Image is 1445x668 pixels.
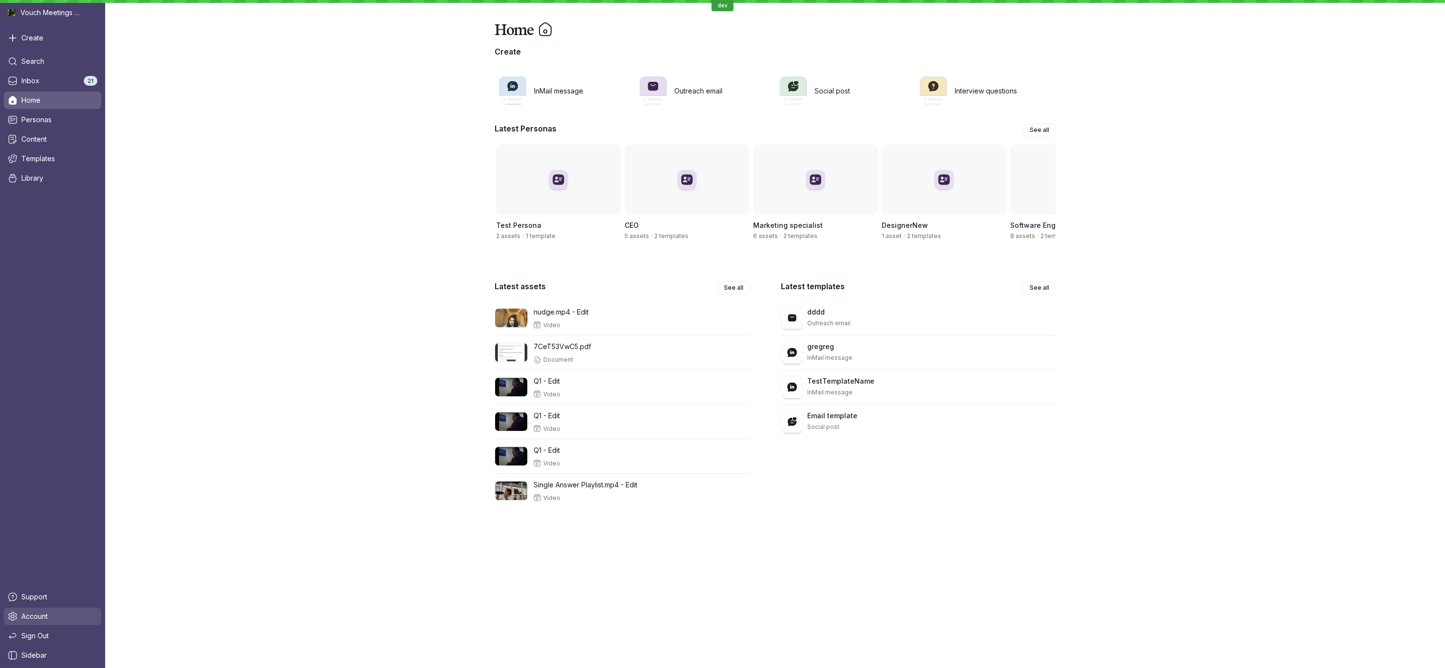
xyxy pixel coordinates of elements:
span: Templates [21,154,55,164]
a: Q1 - EditVideo [495,370,750,404]
span: 2 templates [1040,232,1074,240]
a: Personas [4,111,101,129]
p: Video [541,494,560,502]
a: Test Persona2 assets·1 template [495,143,619,252]
a: Inbox21 [4,72,101,90]
a: Social post [775,72,909,110]
img: 1755474209521_poster.0000001.jpg [495,446,528,465]
span: 2 templates [654,232,688,240]
a: Outreach email [635,72,769,110]
p: Latest templates [781,281,845,291]
span: Sidebar [21,650,47,660]
span: Support [21,592,47,602]
a: ddddOutreach email [781,301,1056,335]
p: Latest assets [495,281,546,291]
p: InMail message [807,387,852,398]
img: de2aa272-0f85-475f-860a-be0e91344ef2-thumbnail.png [495,343,528,362]
a: Search [4,53,101,70]
p: dddd [807,307,825,317]
a: Email templateSocial post [781,405,1056,439]
span: · [1035,232,1040,240]
p: Q1 - Edit [534,376,560,387]
p: Q1 - Edit [534,410,560,421]
span: Vouch Meetings Demo [20,8,83,18]
span: · [649,232,654,240]
a: Q1 - EditVideo [495,439,750,473]
a: TestTemplateNameInMail message [781,370,1056,404]
a: Support [4,588,101,606]
img: 1755474268363_poster.0000001.jpg [495,412,528,431]
p: Outreach email [807,317,851,329]
p: Video [541,321,560,329]
a: See all [1023,124,1056,136]
p: Video [541,390,560,398]
a: Home [4,92,101,109]
span: 5 assets [625,232,649,240]
a: Library [4,169,101,187]
span: 2 templates [783,232,817,240]
span: 1 asset [882,232,902,240]
a: Software Engineer8 assets·2 templates [1009,143,1133,252]
h3: InMail message [534,86,583,96]
p: Document [541,356,573,364]
p: 7CeT53VwC5.pdf [534,341,591,352]
a: nudge.mp4 - EditVideo [495,301,750,335]
p: Video [541,425,560,433]
p: Social post [807,421,839,433]
p: gregreg [807,341,834,352]
a: Interview questions [915,72,1050,110]
span: · [520,232,526,240]
span: · [778,232,783,240]
span: Library [21,173,43,183]
span: Marketing specialist [753,221,823,229]
a: Templates [4,150,101,167]
span: Sign Out [21,631,49,641]
span: Content [21,134,47,144]
a: Sign Out [4,627,101,645]
span: See all [1030,283,1049,293]
a: CEO5 assets·2 templates [623,143,748,252]
span: Search [21,56,44,66]
a: gregregInMail message [781,335,1056,370]
a: Single Answer Playlist.mp4 - EditVideo [495,474,750,508]
p: InMail message [807,352,852,364]
a: Marketing specialist6 assets·2 templates [752,143,876,252]
p: Q1 - Edit [534,445,560,456]
a: See all [1023,281,1056,294]
div: Home [495,19,1056,39]
h3: Outreach email [674,86,722,96]
a: Content [4,130,101,148]
a: Sidebar [4,647,101,664]
p: Email template [807,410,857,421]
span: Create [21,33,43,43]
span: Home [21,95,40,105]
span: DesignerNew [882,221,928,229]
p: Single Answer Playlist.mp4 - Edit [534,480,637,490]
span: Software Engineer [1010,221,1073,229]
span: 2 templates [907,232,941,240]
img: 1755474437466_poster.0000001.jpg [495,377,528,396]
p: Latest Personas [495,124,556,133]
a: DesignerNew1 asset·2 templates [880,143,1005,252]
a: See all [718,281,750,294]
a: Account [4,608,101,625]
img: 1755492691719_poster.0000001.jpg [495,308,528,327]
span: See all [1030,125,1049,135]
span: 8 assets [1010,232,1035,240]
button: Create [4,29,101,47]
a: Q1 - EditVideo [495,405,750,439]
p: Create [495,47,1056,56]
span: Account [21,612,48,621]
span: Personas [21,115,52,125]
span: CEO [625,221,639,229]
span: 6 assets [753,232,778,240]
img: Vouch Meetings Demo avatar [8,8,17,17]
p: nudge.mp4 - Edit [534,307,589,317]
span: 1 template [526,232,556,240]
h3: Interview questions [955,86,1017,96]
div: 21 [84,76,97,86]
p: TestTemplateName [807,376,874,387]
span: · [902,232,907,240]
span: 2 assets [496,232,520,240]
span: See all [724,283,743,293]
